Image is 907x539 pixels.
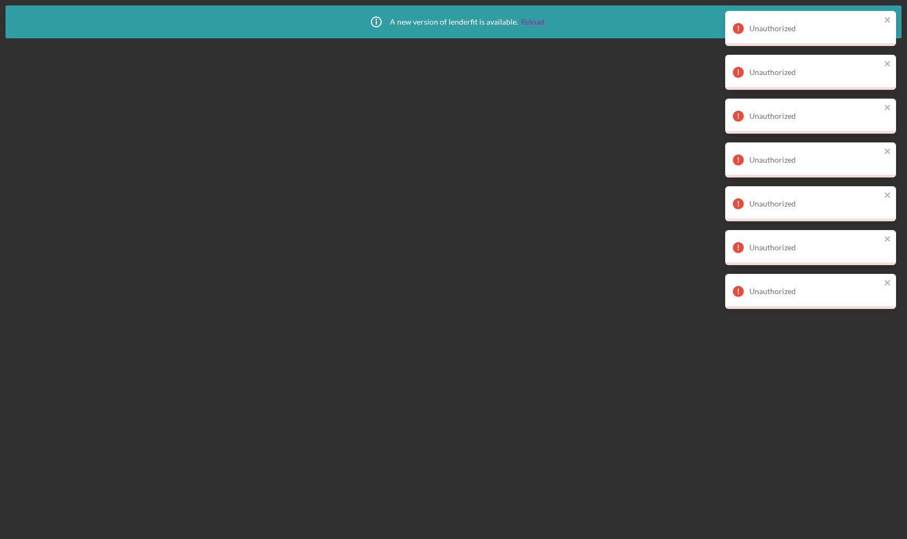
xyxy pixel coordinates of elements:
a: Reload [521,18,544,26]
div: Unauthorized [749,199,881,208]
button: close [884,234,892,245]
div: Unauthorized [749,243,881,252]
div: A new version of lenderfit is available. [363,8,544,36]
button: close [884,103,892,113]
button: close [884,147,892,157]
div: Unauthorized [749,156,881,164]
div: Unauthorized [749,68,881,77]
button: close [884,191,892,201]
div: Unauthorized [749,112,881,121]
button: close [884,15,892,26]
div: Unauthorized [749,287,881,296]
button: close [884,59,892,70]
div: Unauthorized [749,24,881,33]
button: close [884,278,892,289]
